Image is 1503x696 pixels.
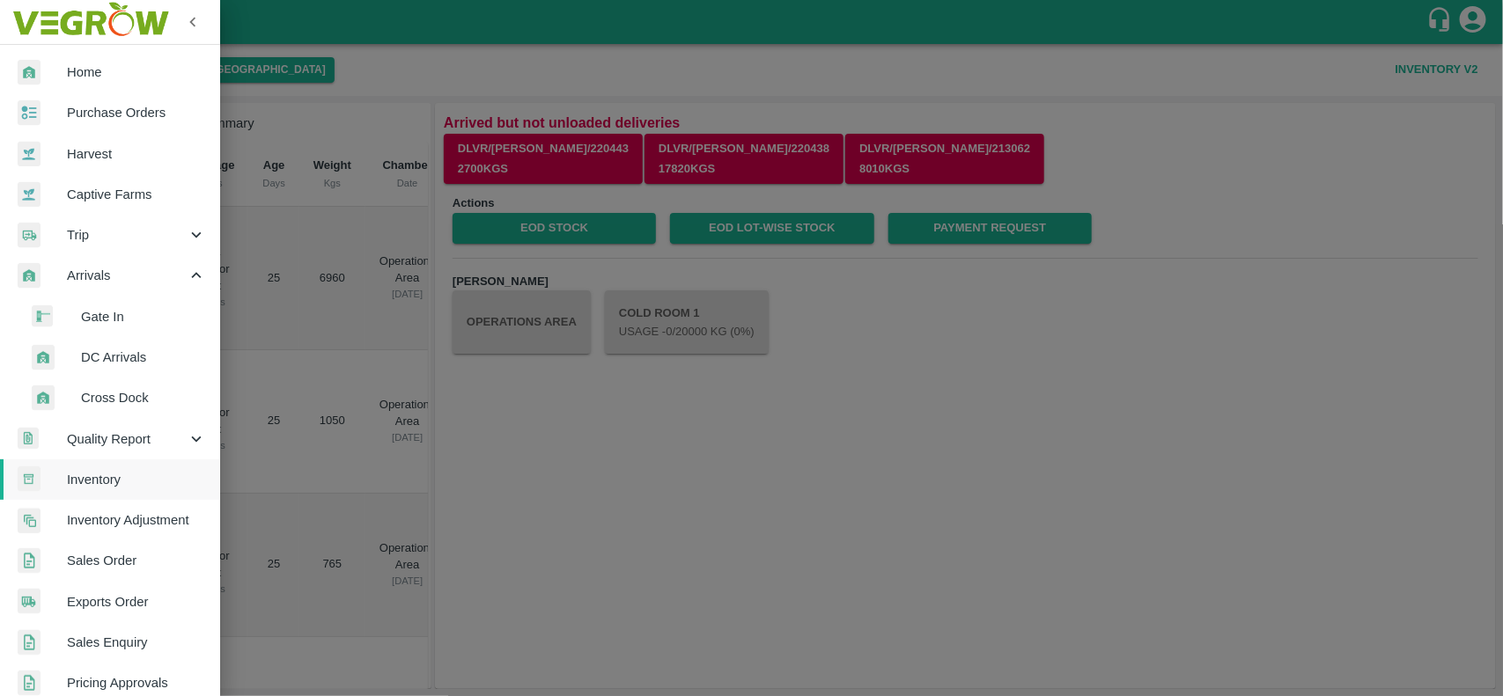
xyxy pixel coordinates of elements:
img: harvest [18,141,41,167]
a: whArrivalCross Dock [14,377,220,418]
a: whArrivalDC Arrivals [14,337,220,377]
span: Trip [67,225,187,245]
img: harvest [18,181,41,208]
img: whArrival [18,263,41,289]
span: Purchase Orders [67,103,206,122]
img: sales [18,548,41,574]
span: Gate In [81,307,206,326]
span: Home [67,62,206,82]
span: DC Arrivals [81,348,206,367]
img: qualityReport [18,428,39,450]
img: shipments [18,589,41,614]
span: Pricing Approvals [67,673,206,692]
img: gatein [32,305,53,327]
span: Arrivals [67,266,187,285]
img: reciept [18,100,41,126]
a: gateinGate In [14,297,220,337]
img: whArrival [32,345,55,370]
span: Captive Farms [67,185,206,204]
span: Sales Order [67,551,206,570]
img: sales [18,630,41,656]
img: whInventory [18,466,41,492]
span: Sales Enquiry [67,633,206,652]
span: Quality Report [67,429,187,449]
img: whArrival [18,60,41,85]
span: Exports Order [67,592,206,612]
span: Inventory Adjustment [67,510,206,530]
img: delivery [18,223,41,248]
img: whArrival [32,385,55,411]
span: Cross Dock [81,388,206,407]
img: sales [18,670,41,696]
span: Inventory [67,470,206,489]
img: inventory [18,508,41,533]
span: Harvest [67,144,206,164]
